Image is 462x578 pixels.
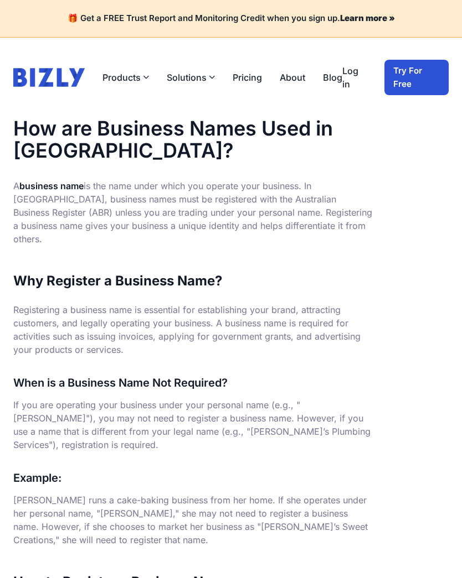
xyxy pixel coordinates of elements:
[102,71,149,84] button: Products
[13,374,373,392] h3: When is a Business Name Not Required?
[280,71,305,84] a: About
[19,180,84,191] strong: business name
[13,272,373,290] h2: Why Register a Business Name?
[340,13,395,23] a: Learn more »
[13,469,373,487] h3: Example:
[384,60,449,95] a: Try For Free
[167,71,215,84] button: Solutions
[13,398,373,451] p: If you are operating your business under your personal name (e.g., "[PERSON_NAME]"), you may not ...
[13,179,373,246] p: A is the name under which you operate your business. In [GEOGRAPHIC_DATA], business names must be...
[13,13,449,24] h4: 🎁 Get a FREE Trust Report and Monitoring Credit when you sign up.
[342,64,367,91] a: Log in
[13,493,373,546] p: [PERSON_NAME] runs a cake-baking business from her home. If she operates under her personal name,...
[13,303,373,356] p: Registering a business name is essential for establishing your brand, attracting customers, and l...
[323,71,342,84] a: Blog
[13,117,373,162] h1: How are Business Names Used in [GEOGRAPHIC_DATA]?
[233,71,262,84] a: Pricing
